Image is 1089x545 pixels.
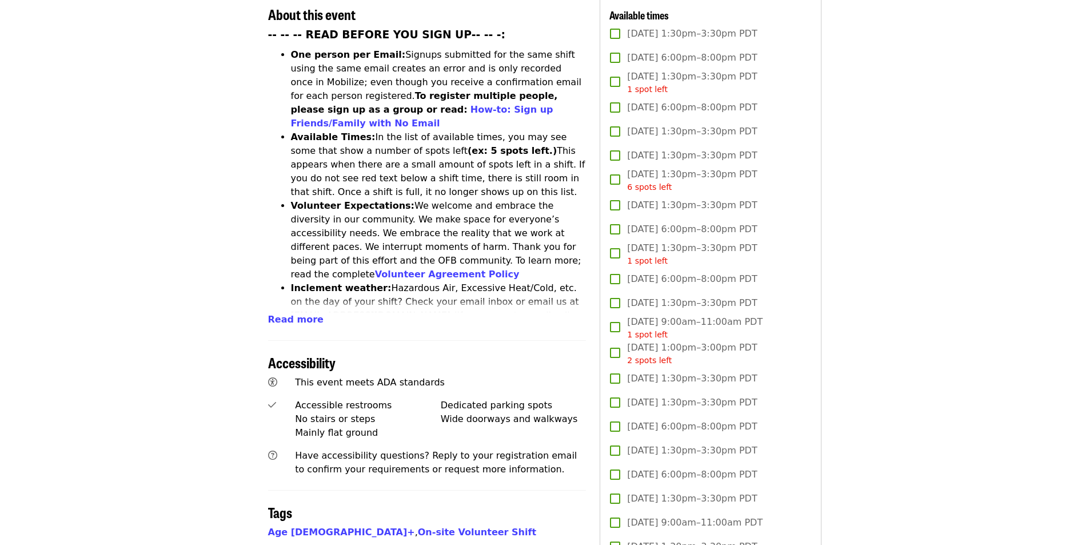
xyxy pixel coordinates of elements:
span: [DATE] 6:00pm–8:00pm PDT [627,272,757,286]
strong: -- -- -- READ BEFORE YOU SIGN UP-- -- -: [268,29,506,41]
span: [DATE] 1:30pm–3:30pm PDT [627,198,757,212]
a: Volunteer Agreement Policy [375,269,520,280]
span: 1 spot left [627,85,668,94]
div: Mainly flat ground [295,426,441,440]
li: We welcome and embrace the diversity in our community. We make space for everyone’s accessibility... [291,199,587,281]
i: question-circle icon [268,450,277,461]
span: 6 spots left [627,182,672,192]
div: Accessible restrooms [295,399,441,412]
span: [DATE] 1:30pm–3:30pm PDT [627,125,757,138]
strong: One person per Email: [291,49,406,60]
span: Available times [609,7,669,22]
a: Age [DEMOGRAPHIC_DATA]+ [268,527,415,538]
strong: Volunteer Expectations: [291,200,415,211]
a: On-site Volunteer Shift [418,527,536,538]
span: [DATE] 1:30pm–3:30pm PDT [627,27,757,41]
span: [DATE] 6:00pm–8:00pm PDT [627,468,757,482]
strong: Inclement weather: [291,283,392,293]
span: [DATE] 6:00pm–8:00pm PDT [627,101,757,114]
button: Read more [268,313,324,327]
span: This event meets ADA standards [295,377,445,388]
span: , [268,527,418,538]
strong: (ex: 5 spots left.) [468,145,557,156]
span: About this event [268,4,356,24]
strong: Available Times: [291,132,376,142]
span: [DATE] 1:30pm–3:30pm PDT [627,149,757,162]
span: [DATE] 6:00pm–8:00pm PDT [627,222,757,236]
span: [DATE] 6:00pm–8:00pm PDT [627,51,757,65]
strong: To register multiple people, please sign up as a group or read: [291,90,558,115]
span: [DATE] 1:30pm–3:30pm PDT [627,444,757,458]
li: In the list of available times, you may see some that show a number of spots left This appears wh... [291,130,587,199]
span: [DATE] 1:30pm–3:30pm PDT [627,492,757,506]
span: Tags [268,502,292,522]
span: Accessibility [268,352,336,372]
span: [DATE] 6:00pm–8:00pm PDT [627,420,757,433]
div: No stairs or steps [295,412,441,426]
span: [DATE] 9:00am–11:00am PDT [627,315,763,341]
span: [DATE] 1:30pm–3:30pm PDT [627,372,757,385]
span: [DATE] 1:30pm–3:30pm PDT [627,168,757,193]
span: [DATE] 9:00am–11:00am PDT [627,516,763,530]
span: [DATE] 1:30pm–3:30pm PDT [627,241,757,267]
span: [DATE] 1:30pm–3:30pm PDT [627,296,757,310]
span: 1 spot left [627,330,668,339]
span: [DATE] 1:30pm–3:30pm PDT [627,396,757,409]
i: check icon [268,400,276,411]
span: 2 spots left [627,356,672,365]
span: Read more [268,314,324,325]
i: universal-access icon [268,377,277,388]
a: How-to: Sign up Friends/Family with No Email [291,104,553,129]
li: Signups submitted for the same shift using the same email creates an error and is only recorded o... [291,48,587,130]
span: [DATE] 1:00pm–3:00pm PDT [627,341,757,367]
div: Wide doorways and walkways [441,412,587,426]
span: Have accessibility questions? Reply to your registration email to confirm your requirements or re... [295,450,577,475]
span: 1 spot left [627,256,668,265]
li: Hazardous Air, Excessive Heat/Cold, etc. on the day of your shift? Check your email inbox or emai... [291,281,587,350]
span: [DATE] 1:30pm–3:30pm PDT [627,70,757,96]
div: Dedicated parking spots [441,399,587,412]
